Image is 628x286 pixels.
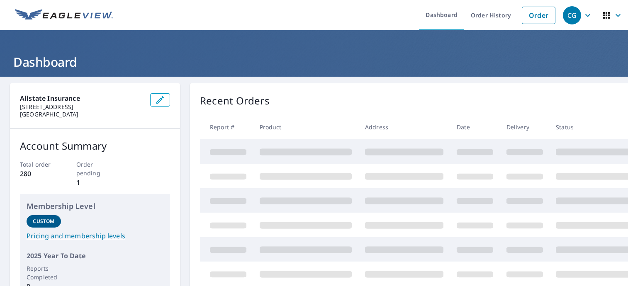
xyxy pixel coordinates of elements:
p: 1 [76,177,114,187]
div: CG [563,6,581,24]
th: Report # [200,115,253,139]
th: Delivery [500,115,550,139]
p: Reports Completed [27,264,61,281]
p: 2025 Year To Date [27,251,163,261]
img: EV Logo [15,9,113,22]
p: Allstate Insurance [20,93,144,103]
p: Order pending [76,160,114,177]
a: Order [522,7,555,24]
p: Account Summary [20,138,170,153]
p: Recent Orders [200,93,270,108]
p: [GEOGRAPHIC_DATA] [20,111,144,118]
h1: Dashboard [10,53,618,70]
p: Custom [33,218,54,225]
a: Pricing and membership levels [27,231,163,241]
th: Date [450,115,500,139]
p: Membership Level [27,201,163,212]
p: Total order [20,160,58,169]
p: [STREET_ADDRESS] [20,103,144,111]
p: 280 [20,169,58,179]
th: Address [358,115,450,139]
th: Product [253,115,358,139]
